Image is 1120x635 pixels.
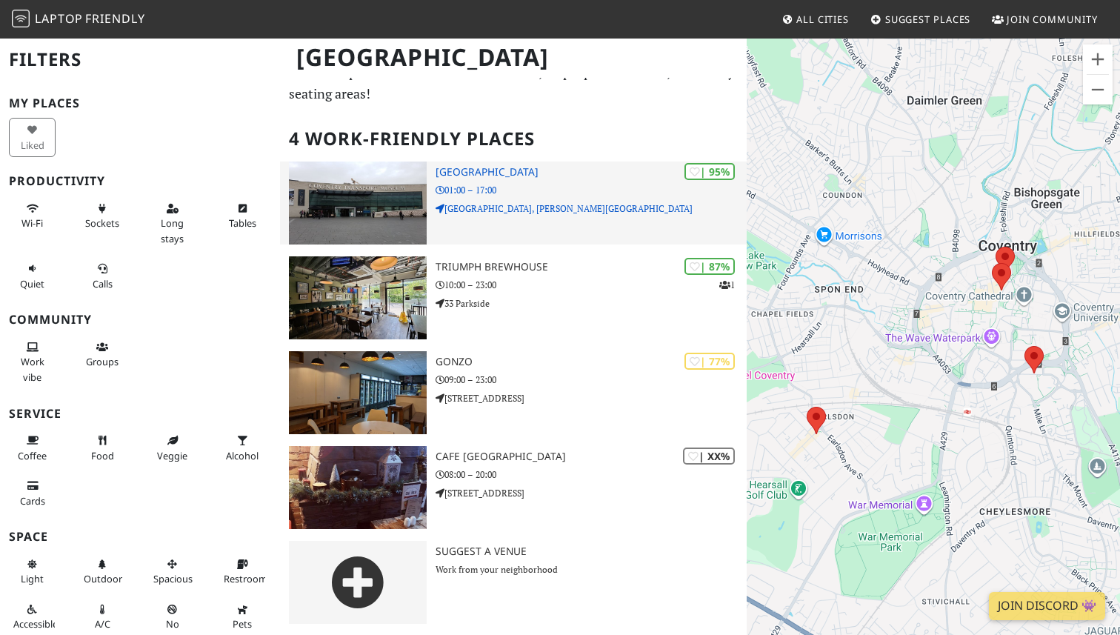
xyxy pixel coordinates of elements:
span: Food [91,449,114,462]
h3: Cafe [GEOGRAPHIC_DATA] [436,451,747,463]
span: Long stays [161,216,184,245]
div: | 87% [684,258,735,275]
a: Suggest a Venue Work from your neighborhood [280,541,747,624]
h3: My Places [9,96,271,110]
span: Credit cards [20,494,45,508]
span: Power sockets [85,216,119,230]
h3: Triumph Brewhouse [436,261,747,273]
button: Groups [79,335,126,374]
span: Stable Wi-Fi [21,216,43,230]
h3: Productivity [9,174,271,188]
a: Triumph Brewhouse | 87% 1 Triumph Brewhouse 10:00 – 23:00 33 Parkside [280,256,747,339]
span: Spacious [153,572,193,585]
button: Zoom in [1083,44,1113,74]
h2: 4 Work-Friendly Places [289,116,738,162]
span: Pet friendly [233,617,252,631]
p: 09:00 – 23:00 [436,373,747,387]
button: Quiet [9,256,56,296]
p: [STREET_ADDRESS] [436,391,747,405]
span: Alcohol [226,449,259,462]
a: All Cities [776,6,855,33]
span: Work-friendly tables [229,216,256,230]
span: Restroom [224,572,267,585]
h3: [GEOGRAPHIC_DATA] [436,166,747,179]
p: 08:00 – 20:00 [436,468,747,482]
div: | 95% [684,163,735,180]
span: Laptop [35,10,83,27]
span: All Cities [796,13,849,26]
h3: Community [9,313,271,327]
p: [GEOGRAPHIC_DATA], [PERSON_NAME][GEOGRAPHIC_DATA] [436,202,747,216]
h3: Space [9,530,271,544]
p: 33 Parkside [436,296,747,310]
span: Suggest Places [885,13,971,26]
h3: Service [9,407,271,421]
button: Veggie [149,428,196,468]
a: LaptopFriendly LaptopFriendly [12,7,145,33]
h3: Gonzo [436,356,747,368]
a: Join Community [986,6,1104,33]
span: Quiet [20,277,44,290]
p: 1 [719,278,735,292]
img: LaptopFriendly [12,10,30,27]
h1: [GEOGRAPHIC_DATA] [284,37,744,78]
button: Zoom out [1083,75,1113,104]
img: Triumph Brewhouse [289,256,427,339]
span: Friendly [85,10,144,27]
a: Cafe Italia | XX% Cafe [GEOGRAPHIC_DATA] 08:00 – 20:00 [STREET_ADDRESS] [280,446,747,529]
img: Gonzo [289,351,427,434]
button: Restroom [219,552,266,591]
img: Coventry Transport Museum [289,162,427,245]
p: 01:00 – 17:00 [436,183,747,197]
span: People working [21,355,44,383]
span: Coffee [18,449,47,462]
span: Group tables [86,355,119,368]
button: Long stays [149,196,196,250]
button: Cards [9,473,56,513]
p: 10:00 – 23:00 [436,278,747,292]
div: | 77% [684,353,735,370]
p: [STREET_ADDRESS] [436,486,747,500]
a: Coventry Transport Museum | 95% [GEOGRAPHIC_DATA] 01:00 – 17:00 [GEOGRAPHIC_DATA], [PERSON_NAME][... [280,162,747,245]
span: Natural light [21,572,44,585]
p: Work from your neighborhood [436,562,747,576]
button: Wi-Fi [9,196,56,236]
button: Calls [79,256,126,296]
span: Join Community [1007,13,1098,26]
button: Outdoor [79,552,126,591]
div: | XX% [683,448,735,465]
span: Veggie [157,449,187,462]
button: Light [9,552,56,591]
span: Air conditioned [95,617,110,631]
span: Accessible [13,617,58,631]
h3: Suggest a Venue [436,545,747,558]
img: gray-place-d2bdb4477600e061c01bd816cc0f2ef0cfcb1ca9e3ad78868dd16fb2af073a21.png [289,541,427,624]
button: Tables [219,196,266,236]
button: Coffee [9,428,56,468]
span: Outdoor area [84,572,122,585]
button: Alcohol [219,428,266,468]
button: Sockets [79,196,126,236]
a: Suggest Places [864,6,977,33]
a: Gonzo | 77% Gonzo 09:00 – 23:00 [STREET_ADDRESS] [280,351,747,434]
img: Cafe Italia [289,446,427,529]
span: Video/audio calls [93,277,113,290]
button: Spacious [149,552,196,591]
button: Work vibe [9,335,56,389]
button: Food [79,428,126,468]
h2: Filters [9,37,271,82]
